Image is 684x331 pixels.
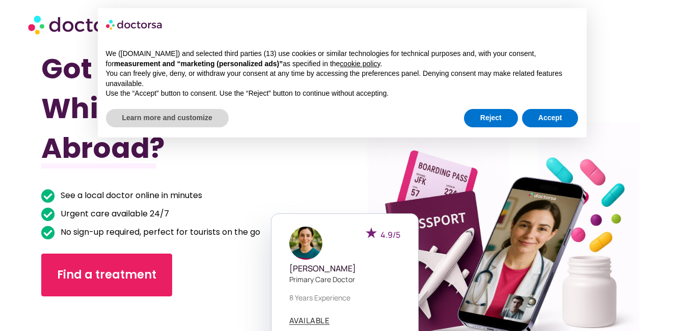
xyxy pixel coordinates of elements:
h1: Got Sick While Traveling Abroad? [41,49,297,168]
a: AVAILABLE [289,317,330,325]
span: See a local doctor online in minutes [58,188,202,203]
strong: measurement and “marketing (personalized ads)” [114,60,283,68]
button: Learn more and customize [106,109,229,127]
button: Accept [522,109,579,127]
h5: [PERSON_NAME] [289,264,400,273]
p: Use the “Accept” button to consent. Use the “Reject” button to continue without accepting. [106,89,579,99]
img: logo [106,16,163,33]
button: Reject [464,109,518,127]
p: We ([DOMAIN_NAME]) and selected third parties (13) use cookies or similar technologies for techni... [106,49,579,69]
p: 8 years experience [289,292,400,303]
span: No sign-up required, perfect for tourists on the go [58,225,260,239]
a: Find a treatment [41,254,172,296]
span: Find a treatment [57,267,156,283]
p: Primary care doctor [289,274,400,285]
a: cookie policy [340,60,380,68]
p: You can freely give, deny, or withdraw your consent at any time by accessing the preferences pane... [106,69,579,89]
span: Urgent care available 24/7 [58,207,169,221]
span: 4.9/5 [380,229,400,240]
